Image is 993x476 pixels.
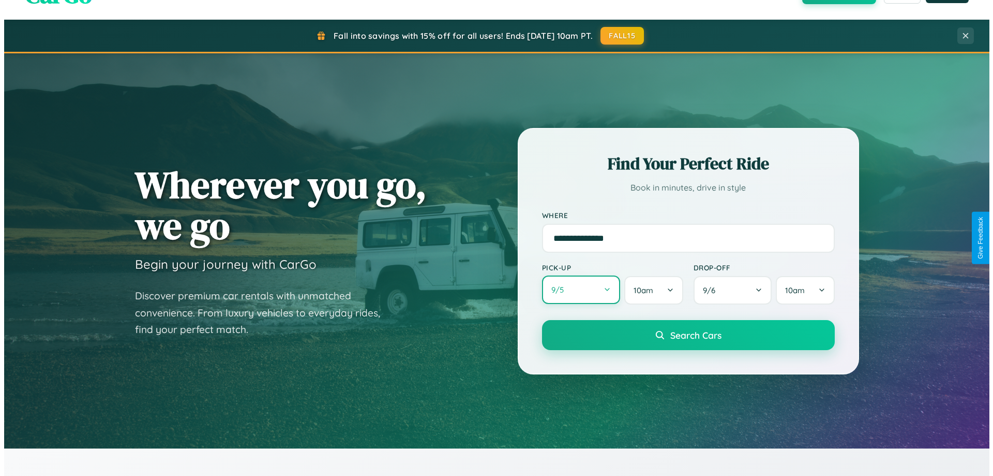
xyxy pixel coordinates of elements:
span: 9 / 5 [547,285,565,295]
h2: Find Your Perfect Ride [538,152,831,175]
button: 10am [620,276,679,305]
span: 9 / 6 [699,285,716,295]
span: Search Cars [666,329,717,341]
button: Search Cars [538,320,831,350]
button: 10am [772,276,830,305]
span: 10am [781,285,801,295]
span: Fall into savings with 15% off for all users! Ends [DATE] 10am PT. [329,31,589,41]
h3: Begin your journey with CarGo [131,256,312,272]
button: Give Feedback [968,212,986,264]
div: Give Feedback [973,217,980,259]
label: Where [538,211,831,220]
label: Pick-up [538,263,679,272]
p: Discover premium car rentals with unmatched convenience. From luxury vehicles to everyday rides, ... [131,287,389,338]
button: 9/6 [689,276,768,305]
span: 10am [629,285,649,295]
button: FALL15 [596,27,640,45]
p: Book in minutes, drive in style [538,180,831,195]
h1: Wherever you go, we go [131,164,423,246]
label: Drop-off [689,263,831,272]
button: 9/5 [538,276,616,304]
